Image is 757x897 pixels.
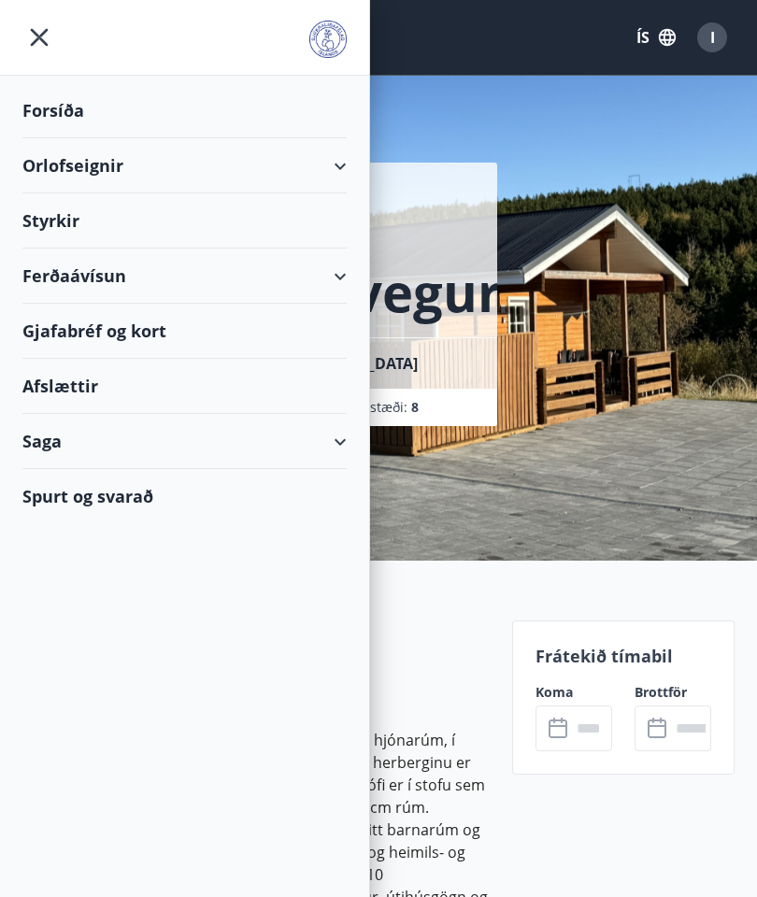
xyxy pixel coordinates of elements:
[411,398,419,416] span: 8
[22,249,347,304] div: Ferðaávísun
[536,644,711,668] p: Frátekið tímabil
[690,15,735,60] button: I
[22,414,347,469] div: Saga
[22,469,347,523] div: Spurt og svarað
[536,683,612,702] label: Koma
[22,359,347,414] div: Afslættir
[710,27,715,48] span: I
[22,193,347,249] div: Styrkir
[626,21,686,54] button: ÍS
[22,21,56,54] button: menu
[635,683,711,702] label: Brottför
[22,83,347,138] div: Forsíða
[22,138,347,193] div: Orlofseignir
[309,21,347,58] img: union_logo
[22,304,347,359] div: Gjafabréf og kort
[336,398,419,417] span: Svefnstæði :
